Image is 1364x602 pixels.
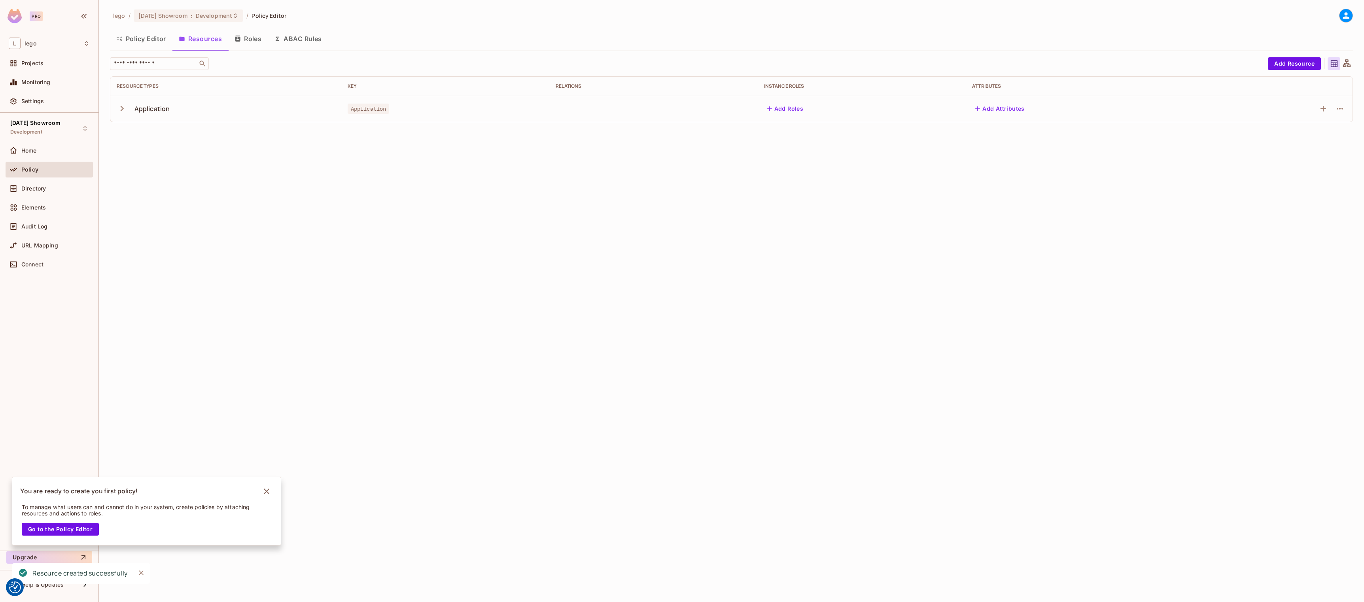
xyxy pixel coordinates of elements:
[110,29,172,49] button: Policy Editor
[10,129,42,135] span: Development
[32,568,128,578] div: Resource created successfully
[117,83,335,89] div: Resource Types
[8,9,22,23] img: SReyMgAAAABJRU5ErkJggg==
[21,147,37,154] span: Home
[21,98,44,104] span: Settings
[21,60,44,66] span: Projects
[172,29,228,49] button: Resources
[21,223,47,230] span: Audit Log
[113,12,125,19] span: the active workspace
[556,83,751,89] div: Relations
[25,40,36,47] span: Workspace: lego
[9,581,21,593] button: Consent Preferences
[22,504,261,517] p: To manage what users can and cannot do in your system, create policies by attaching resources and...
[21,166,38,173] span: Policy
[21,242,58,249] span: URL Mapping
[22,523,99,536] button: Go to the Policy Editor
[764,83,959,89] div: Instance roles
[135,567,147,579] button: Close
[972,83,1199,89] div: Attributes
[9,581,21,593] img: Revisit consent button
[972,102,1028,115] button: Add Attributes
[246,12,248,19] li: /
[20,487,138,495] p: You are ready to create you first policy!
[21,204,46,211] span: Elements
[21,79,51,85] span: Monitoring
[30,11,43,21] div: Pro
[764,102,807,115] button: Add Roles
[129,12,131,19] li: /
[1268,57,1321,70] button: Add Resource
[196,12,232,19] span: Development
[21,261,44,268] span: Connect
[10,120,61,126] span: [DATE] Showroom
[252,12,286,19] span: Policy Editor
[348,83,543,89] div: Key
[21,185,46,192] span: Directory
[138,12,187,19] span: [DATE] Showroom
[268,29,328,49] button: ABAC Rules
[134,104,170,113] div: Application
[228,29,268,49] button: Roles
[348,104,390,114] span: Application
[190,13,193,19] span: :
[9,38,21,49] span: L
